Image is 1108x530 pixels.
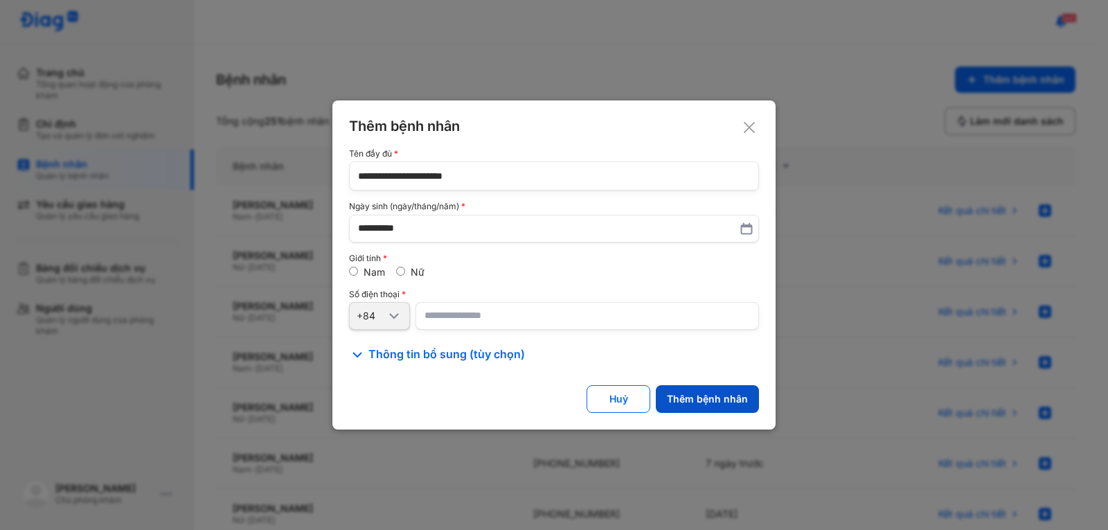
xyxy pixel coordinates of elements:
div: +84 [357,310,386,322]
button: Huỷ [587,385,650,413]
div: Thêm bệnh nhân [667,393,748,405]
div: Tên đầy đủ [349,149,759,159]
div: Thêm bệnh nhân [349,117,759,135]
div: Ngày sinh (ngày/tháng/năm) [349,202,759,211]
div: Giới tính [349,254,759,263]
label: Nữ [411,266,425,278]
button: Thêm bệnh nhân [656,385,759,413]
span: Thông tin bổ sung (tùy chọn) [368,346,525,363]
label: Nam [364,266,385,278]
div: Số điện thoại [349,290,759,299]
